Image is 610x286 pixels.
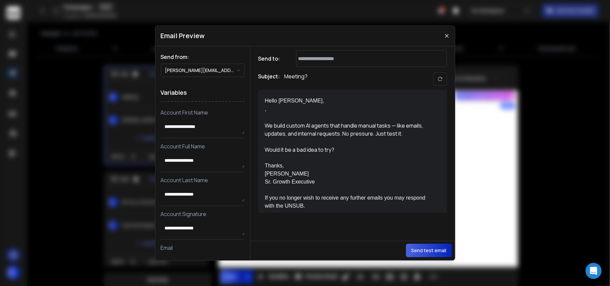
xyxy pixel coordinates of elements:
div: Thanks, [265,162,432,170]
p: Account Signature [161,210,245,218]
h1: Send to: [258,55,285,63]
h1: Send from: [161,53,245,61]
h1: Subject: [258,72,280,86]
p: Account First Name [161,109,245,117]
p: Email [161,244,245,252]
h1: Email Preview [161,31,205,41]
p: [PERSON_NAME][EMAIL_ADDRESS][PERSON_NAME][DOMAIN_NAME] [165,67,237,74]
div: Would it be a bad idea to try? [265,146,432,154]
div: [PERSON_NAME] [265,170,432,178]
p: Account Last Name [161,176,245,184]
div: Sr. Growth Executive [265,178,432,186]
div: Open Intercom Messenger [586,263,602,279]
button: Send test email [406,244,452,257]
p: Account Full Name [161,142,245,150]
div: If you no longer wish to receive any further emails you may respond with the UNSUB. [265,194,432,210]
h1: Variables [161,84,245,102]
p: Meeting? [284,72,308,86]
div: We build custom AI agents that handle manual tasks — like emails, updates, and internal requests.... [265,122,432,138]
span: , [265,106,266,112]
span: Hello [PERSON_NAME], [265,98,324,103]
